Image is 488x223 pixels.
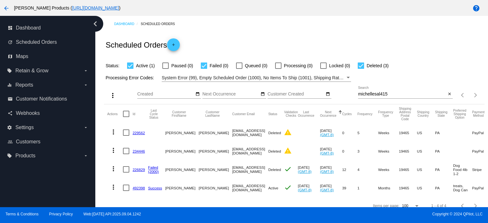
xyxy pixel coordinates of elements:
button: Change sorting for ShippingState [435,110,447,117]
button: Change sorting for ShippingPostcode [399,107,411,121]
a: update Scheduled Orders [8,37,88,47]
span: Deleted [268,131,281,135]
button: Change sorting for LastOccurrenceUtc [298,110,315,117]
a: Terms & Conditions [5,212,38,216]
button: Change sorting for Status [268,112,277,116]
a: (GMT-8) [320,151,334,155]
mat-icon: date_range [261,92,265,97]
span: Deleted [268,167,281,172]
a: [URL][DOMAIN_NAME] [72,5,119,10]
i: local_offer [7,153,12,158]
mat-cell: 19465 [399,123,417,142]
mat-cell: [PERSON_NAME] [165,142,199,160]
mat-cell: 0 [342,142,357,160]
a: (GMT-8) [320,169,334,174]
mat-cell: US [417,142,435,160]
mat-cell: [PERSON_NAME] [199,179,232,197]
span: Paused (0) [171,62,193,69]
span: Queued (0) [245,62,268,69]
button: Change sorting for CustomerFirstName [165,110,193,117]
a: (GMT-8) [298,188,312,192]
i: map [8,54,13,59]
i: equalizer [7,82,12,88]
a: Dashboard [114,19,141,29]
input: Next Occurrence [202,92,260,97]
a: email Customer Notifications [8,94,88,104]
span: 100 [402,204,408,208]
a: Success [148,186,162,190]
mat-icon: warning [284,128,292,136]
mat-cell: [EMAIL_ADDRESS][DOMAIN_NAME] [232,142,268,160]
span: Deleted (3) [367,62,389,69]
mat-cell: US [417,179,435,197]
a: (GMT-8) [298,169,312,174]
input: Customer Created [268,92,325,97]
mat-cell: 0 [342,123,357,142]
span: Maps [16,54,28,59]
mat-cell: Weeks [378,160,399,179]
mat-cell: [PERSON_NAME] [165,179,199,197]
mat-cell: treats, Dog Can [453,179,472,197]
mat-cell: Dog Food 4lb 1-2 [453,160,472,179]
span: Processing Error Codes: [105,75,154,80]
mat-cell: [EMAIL_ADDRESS][DOMAIN_NAME] [232,123,268,142]
mat-cell: Weeks [378,123,399,142]
mat-cell: PA [435,179,453,197]
button: Change sorting for NextOccurrenceUtc [320,110,336,117]
button: Change sorting for CustomerLastName [199,110,226,117]
a: (GMT-8) [320,133,334,137]
span: Customer Notifications [16,96,67,102]
div: Items per page: [373,204,399,208]
span: Processing (0) [284,62,313,69]
i: chevron_left [90,19,100,29]
mat-icon: check [284,165,292,173]
mat-cell: 12 [342,160,357,179]
mat-cell: [DATE] [320,123,342,142]
button: Change sorting for Cycles [342,112,352,116]
mat-cell: 1 [357,179,378,197]
mat-cell: [PERSON_NAME] [165,160,199,179]
mat-icon: add [170,43,177,50]
i: arrow_drop_down [83,125,88,130]
mat-cell: 39 [342,179,357,197]
span: Settings [15,125,34,130]
button: Change sorting for PaymentMethod.Type [472,110,485,117]
mat-cell: [PERSON_NAME] [165,123,199,142]
i: people_outline [8,139,13,144]
a: people_outline Customers [8,137,88,147]
mat-cell: 3 [357,142,378,160]
span: Status: [105,63,119,68]
button: Change sorting for CustomerEmail [232,112,255,116]
button: Change sorting for Frequency [357,112,372,116]
span: Reports [15,82,33,88]
mat-cell: 4 [357,160,378,179]
a: 226829 [132,167,145,172]
mat-cell: [PERSON_NAME] [199,142,232,160]
mat-cell: 19465 [399,142,417,160]
mat-select: Filter by Processing Error Codes [162,74,351,82]
mat-cell: [EMAIL_ADDRESS][DOMAIN_NAME] [232,160,268,179]
button: Change sorting for LastProcessingCycleId [148,109,159,119]
span: Webhooks [16,110,40,116]
mat-cell: [DATE] [298,179,320,197]
mat-icon: check [284,184,292,191]
span: Locked (0) [329,62,350,69]
h2: Scheduled Orders [105,38,180,51]
button: Previous page [457,89,469,102]
span: [PERSON_NAME] Products ( ) [14,5,120,10]
i: share [8,111,13,116]
a: map Maps [8,51,88,62]
a: dashboard Dashboard [8,23,88,33]
mat-cell: [EMAIL_ADDRESS][DOMAIN_NAME] [232,179,268,197]
mat-cell: Months [378,179,399,197]
mat-header-cell: Actions [107,104,123,123]
mat-cell: PA [435,123,453,142]
a: 229562 [132,131,145,135]
div: 1 - 4 of 4 [431,204,446,208]
mat-cell: 19465 [399,160,417,179]
mat-icon: more_vert [110,147,117,154]
mat-icon: date_range [326,92,330,97]
span: Dashboard [16,25,41,31]
mat-cell: 5 [357,123,378,142]
button: Change sorting for ShippingCountry [417,110,429,117]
